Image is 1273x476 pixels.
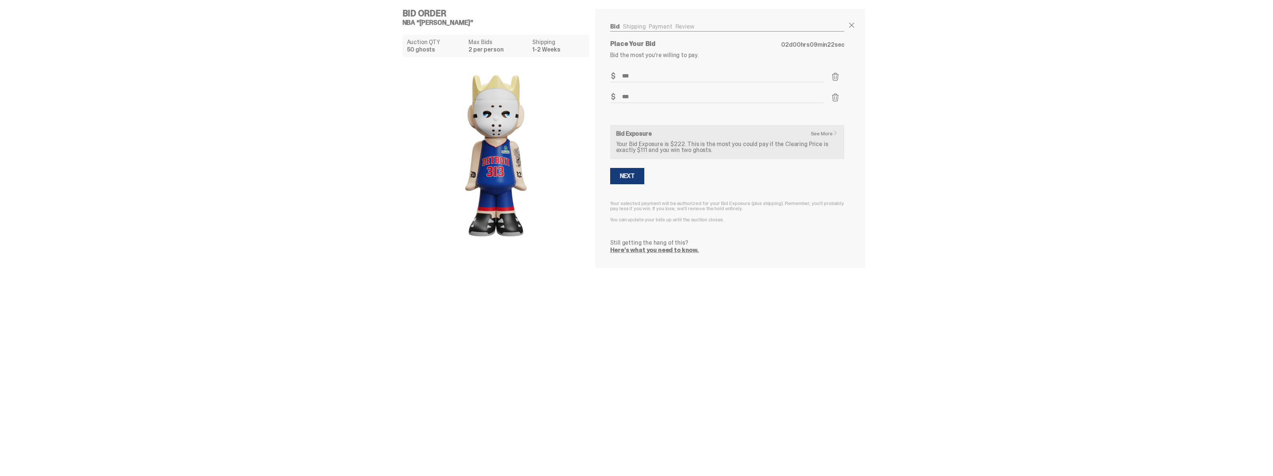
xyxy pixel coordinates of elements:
[620,173,635,179] div: Next
[610,246,699,254] a: Here’s what you need to know.
[610,23,620,30] a: Bid
[468,47,528,53] dd: 2 per person
[810,41,818,49] span: 09
[616,141,839,153] p: Your Bid Exposure is $222. This is the most you could pay if the Clearing Price is exactly $111 a...
[616,131,839,137] h6: Bid Exposure
[532,47,585,53] dd: 1-2 Weeks
[781,42,844,48] p: d hrs min sec
[468,39,528,45] dt: Max Bids
[532,39,585,45] dt: Shipping
[402,9,595,18] h4: Bid Order
[402,19,595,26] h5: NBA “[PERSON_NAME]”
[611,72,615,80] span: $
[811,131,842,136] a: See More
[610,40,782,47] p: Place Your Bid
[781,41,789,49] span: 02
[407,39,464,45] dt: Auction QTY
[610,52,845,58] p: Bid the most you’re willing to pay.
[793,41,801,49] span: 00
[610,217,845,222] p: You can update your bids up until the auction closes.
[407,47,464,53] dd: 50 ghosts
[827,41,835,49] span: 22
[611,93,615,100] span: $
[610,201,845,211] p: Your selected payment will be authorized for your Bid Exposure (plus shipping). Remember, you’ll ...
[610,168,644,184] button: Next
[422,63,570,248] img: product image
[610,240,845,246] p: Still getting the hang of this?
